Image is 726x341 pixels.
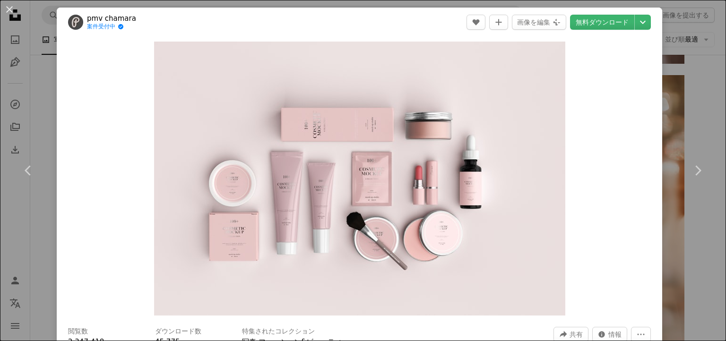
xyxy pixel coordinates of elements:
[155,327,201,336] h3: ダウンロード数
[635,15,651,30] button: ダウンロードサイズを選択してください
[489,15,508,30] button: コレクションに追加する
[68,15,83,30] img: pmv chamaraのプロフィールを見る
[154,42,565,315] img: ピンクと黒の化粧ブラシセット
[512,15,566,30] button: 画像を編集
[87,23,136,31] a: 案件受付中
[570,15,634,30] a: 無料ダウンロード
[467,15,485,30] button: いいね！
[87,14,136,23] a: pmv chamara
[669,125,726,216] a: 次へ
[242,327,315,336] h3: 特集されたコレクション
[154,42,565,315] button: この画像でズームインする
[68,327,88,336] h3: 閲覧数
